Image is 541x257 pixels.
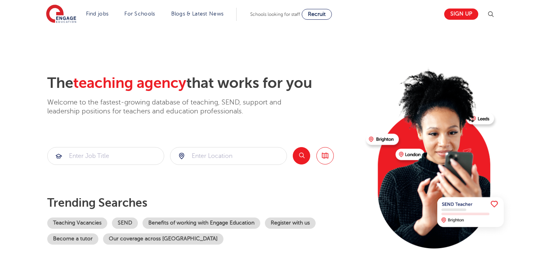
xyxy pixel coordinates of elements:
[47,98,303,116] p: Welcome to the fastest-growing database of teaching, SEND, support and leadership positions for t...
[47,218,107,229] a: Teaching Vacancies
[73,75,186,91] span: teaching agency
[444,9,478,20] a: Sign up
[293,147,310,164] button: Search
[47,196,360,210] p: Trending searches
[302,9,332,20] a: Recruit
[171,11,224,17] a: Blogs & Latest News
[124,11,155,17] a: For Schools
[86,11,109,17] a: Find jobs
[250,12,300,17] span: Schools looking for staff
[103,233,223,245] a: Our coverage across [GEOGRAPHIC_DATA]
[47,74,360,92] h2: The that works for you
[143,218,260,229] a: Benefits of working with Engage Education
[47,233,98,245] a: Become a tutor
[170,147,287,165] div: Submit
[265,218,316,229] a: Register with us
[48,147,164,164] input: Submit
[46,5,76,24] img: Engage Education
[47,147,164,165] div: Submit
[308,11,326,17] span: Recruit
[170,147,287,164] input: Submit
[112,218,138,229] a: SEND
